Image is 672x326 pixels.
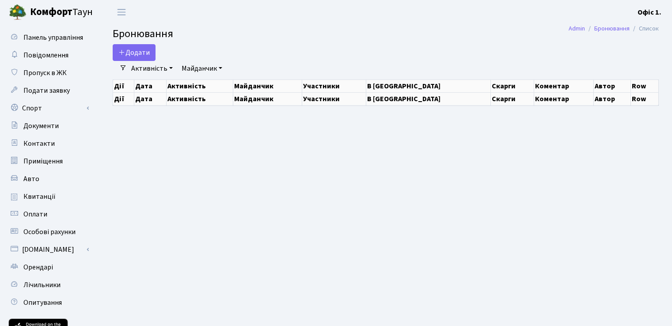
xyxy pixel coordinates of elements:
[23,86,70,95] span: Подати заявку
[4,64,93,82] a: Пропуск в ЖК
[366,80,490,92] th: В [GEOGRAPHIC_DATA]
[569,24,585,33] a: Admin
[594,24,630,33] a: Бронювання
[30,5,93,20] span: Таун
[9,4,27,21] img: logo.png
[23,262,53,272] span: Орендарі
[134,80,166,92] th: Дата
[113,92,134,105] th: Дії
[4,152,93,170] a: Приміщення
[302,80,366,92] th: Участники
[593,80,630,92] th: Автор
[4,276,93,294] a: Лічильники
[593,92,630,105] th: Автор
[30,5,72,19] b: Комфорт
[4,82,93,99] a: Подати заявку
[631,80,659,92] th: Row
[233,80,302,92] th: Майданчик
[4,29,93,46] a: Панель управління
[534,92,593,105] th: Коментар
[110,5,133,19] button: Переключити навігацію
[23,139,55,148] span: Контакти
[4,135,93,152] a: Контакти
[23,209,47,219] span: Оплати
[4,170,93,188] a: Авто
[638,8,661,17] b: Офіс 1.
[23,68,67,78] span: Пропуск в ЖК
[166,92,233,105] th: Активність
[128,61,176,76] a: Активність
[638,7,661,18] a: Офіс 1.
[4,205,93,223] a: Оплати
[534,80,593,92] th: Коментар
[23,298,62,307] span: Опитування
[23,192,56,201] span: Квитанції
[555,19,672,38] nav: breadcrumb
[366,92,490,105] th: В [GEOGRAPHIC_DATA]
[491,92,534,105] th: Скарги
[4,46,93,64] a: Повідомлення
[23,121,59,131] span: Документи
[4,99,93,117] a: Спорт
[134,92,166,105] th: Дата
[23,227,76,237] span: Особові рахунки
[631,92,659,105] th: Row
[4,258,93,276] a: Орендарі
[630,24,659,34] li: Список
[23,156,63,166] span: Приміщення
[4,117,93,135] a: Документи
[233,92,302,105] th: Майданчик
[23,280,61,290] span: Лічильники
[4,223,93,241] a: Особові рахунки
[4,241,93,258] a: [DOMAIN_NAME]
[23,50,68,60] span: Повідомлення
[178,61,226,76] a: Майданчик
[113,44,156,61] button: Додати
[4,294,93,311] a: Опитування
[4,188,93,205] a: Квитанції
[302,92,366,105] th: Участники
[23,174,39,184] span: Авто
[491,80,534,92] th: Скарги
[23,33,83,42] span: Панель управління
[113,26,173,42] span: Бронювання
[166,80,233,92] th: Активність
[113,80,134,92] th: Дії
